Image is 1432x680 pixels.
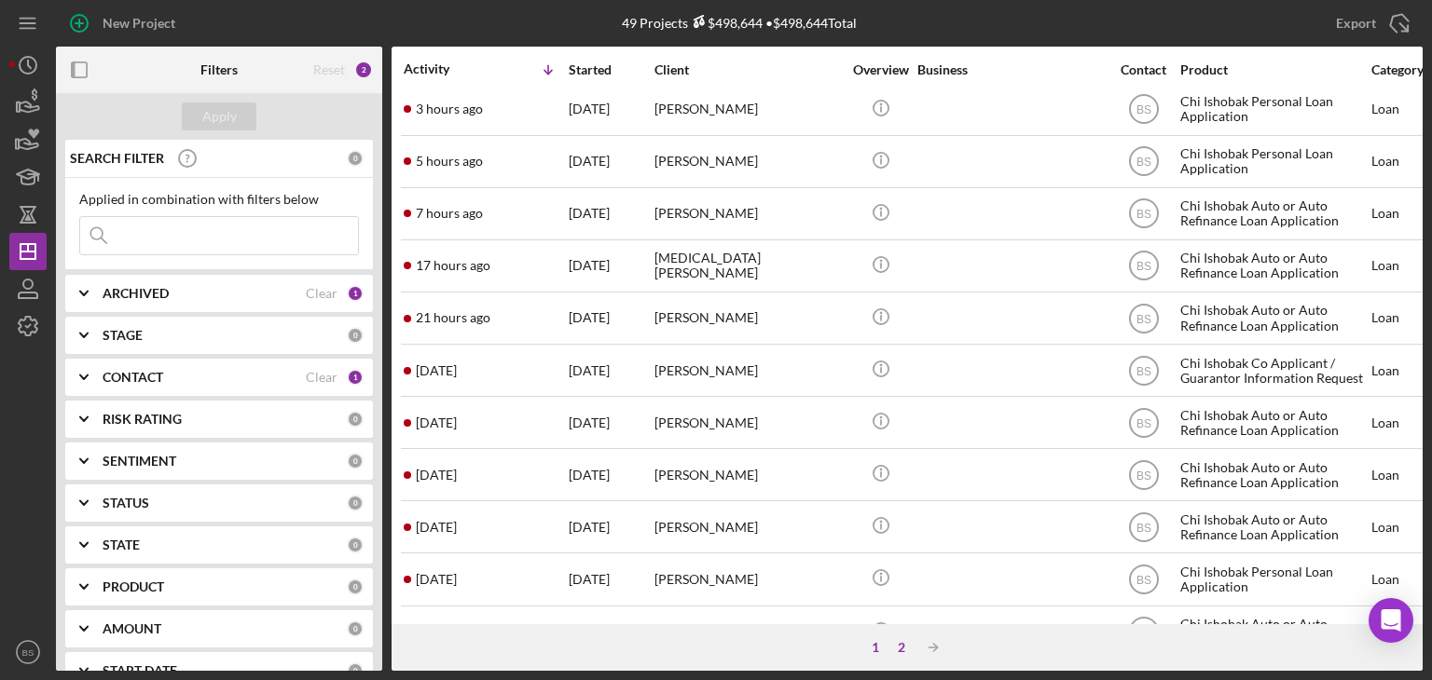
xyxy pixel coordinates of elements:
[1136,103,1150,116] text: BS
[654,450,841,499] div: [PERSON_NAME]
[1136,469,1150,482] text: BS
[1317,5,1423,42] button: Export
[416,206,483,221] time: 2025-09-26 12:53
[569,85,653,134] div: [DATE]
[306,370,337,385] div: Clear
[688,15,763,31] div: $498,644
[306,286,337,301] div: Clear
[1180,398,1367,447] div: Chi Ishobak Auto or Auto Refinance Loan Application
[569,607,653,657] div: [DATE]
[347,369,364,386] div: 1
[569,137,653,186] div: [DATE]
[103,286,169,301] b: ARCHIVED
[1180,241,1367,291] div: Chi Ishobak Auto or Auto Refinance Loan Application
[917,62,1104,77] div: Business
[103,328,143,343] b: STAGE
[654,607,841,657] div: [PERSON_NAME]
[1180,137,1367,186] div: Chi Ishobak Personal Loan Application
[1180,450,1367,499] div: Chi Ishobak Auto or Auto Refinance Loan Application
[654,554,841,604] div: [PERSON_NAME]
[1136,260,1150,273] text: BS
[569,241,653,291] div: [DATE]
[416,154,483,169] time: 2025-09-26 14:32
[654,85,841,134] div: [PERSON_NAME]
[654,293,841,343] div: [PERSON_NAME]
[70,151,164,166] b: SEARCH FILTER
[622,15,857,31] div: 49 Projects • $498,644 Total
[416,310,490,325] time: 2025-09-25 22:27
[1136,574,1150,587] text: BS
[1180,554,1367,604] div: Chi Ishobak Personal Loan Application
[416,468,457,483] time: 2025-09-24 18:06
[569,346,653,395] div: [DATE]
[569,293,653,343] div: [DATE]
[347,453,364,469] div: 0
[569,62,653,77] div: Started
[416,520,457,535] time: 2025-09-24 17:33
[846,62,916,77] div: Overview
[182,102,256,130] button: Apply
[1336,5,1376,42] div: Export
[654,189,841,238] div: [PERSON_NAME]
[1180,502,1367,551] div: Chi Ishobak Auto or Auto Refinance Loan Application
[1136,364,1150,377] text: BS
[888,640,915,655] div: 2
[404,61,486,76] div: Activity
[103,5,175,42] div: New Project
[654,398,841,447] div: [PERSON_NAME]
[654,502,841,551] div: [PERSON_NAME]
[1136,208,1150,221] text: BS
[9,633,47,671] button: BS
[1136,156,1150,169] text: BS
[347,578,364,595] div: 0
[862,640,888,655] div: 1
[1180,346,1367,395] div: Chi Ishobak Co Applicant / Guarantor Information Request
[347,620,364,637] div: 0
[103,579,164,594] b: PRODUCT
[416,572,457,587] time: 2025-09-24 13:29
[347,495,364,511] div: 0
[103,537,140,552] b: STATE
[313,62,345,77] div: Reset
[569,398,653,447] div: [DATE]
[1136,312,1150,325] text: BS
[1136,521,1150,534] text: BS
[1180,85,1367,134] div: Chi Ishobak Personal Loan Application
[347,537,364,553] div: 0
[347,150,364,167] div: 0
[103,454,176,469] b: SENTIMENT
[347,411,364,428] div: 0
[569,189,653,238] div: [DATE]
[347,327,364,344] div: 0
[103,621,161,636] b: AMOUNT
[1180,293,1367,343] div: Chi Ishobak Auto or Auto Refinance Loan Application
[416,102,483,116] time: 2025-09-26 17:17
[1180,62,1367,77] div: Product
[103,663,177,678] b: START DATE
[347,285,364,302] div: 1
[202,102,237,130] div: Apply
[569,450,653,499] div: [DATE]
[416,415,457,430] time: 2025-09-25 15:07
[103,370,163,385] b: CONTACT
[654,241,841,291] div: [MEDICAL_DATA] [PERSON_NAME]
[1136,416,1150,429] text: BS
[103,412,182,427] b: RISK RATING
[569,554,653,604] div: [DATE]
[1108,62,1178,77] div: Contact
[56,5,194,42] button: New Project
[200,62,238,77] b: Filters
[416,258,490,273] time: 2025-09-26 02:42
[569,502,653,551] div: [DATE]
[1180,607,1367,657] div: Chi Ishobak Auto or Auto Refinance Loan Application
[1180,189,1367,238] div: Chi Ishobak Auto or Auto Refinance Loan Application
[654,137,841,186] div: [PERSON_NAME]
[654,62,841,77] div: Client
[416,363,457,378] time: 2025-09-25 16:57
[654,346,841,395] div: [PERSON_NAME]
[22,647,34,658] text: BS
[103,496,149,510] b: STATUS
[1369,598,1413,643] div: Open Intercom Messenger
[347,662,364,679] div: 0
[79,192,359,207] div: Applied in combination with filters below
